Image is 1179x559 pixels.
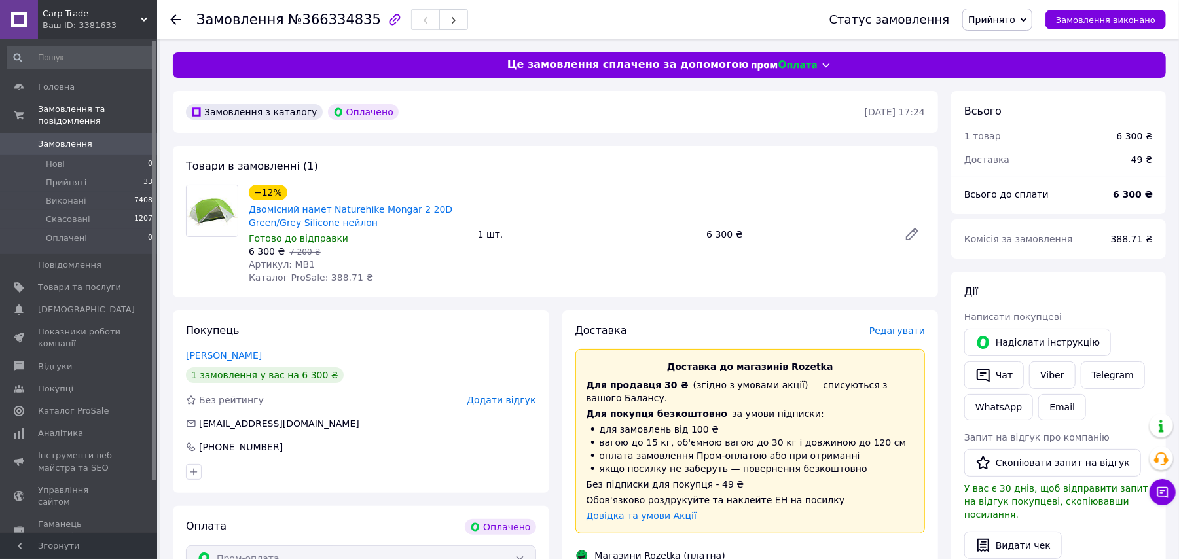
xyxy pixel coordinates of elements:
[249,204,452,228] a: Двомісний намет Naturehike Mongar 2 20D Green/Grey Silicone нейлон
[38,518,121,542] span: Гаманець компанії
[38,326,121,350] span: Показники роботи компанії
[38,103,157,127] span: Замовлення та повідомлення
[507,58,749,73] span: Це замовлення сплачено за допомогою
[38,484,121,508] span: Управління сайтом
[289,247,320,257] span: 7 200 ₴
[46,232,87,244] span: Оплачені
[249,246,285,257] span: 6 300 ₴
[667,361,833,372] span: Доставка до магазинів Rozetka
[865,107,925,117] time: [DATE] 17:24
[575,324,627,336] span: Доставка
[467,395,535,405] span: Додати відгук
[170,13,181,26] div: Повернутися назад
[1056,15,1155,25] span: Замовлення виконано
[186,160,318,172] span: Товари в замовленні (1)
[964,394,1033,420] a: WhatsApp
[148,158,153,170] span: 0
[964,285,978,298] span: Дії
[38,281,121,293] span: Товари та послуги
[38,259,101,271] span: Повідомлення
[1117,130,1153,143] div: 6 300 ₴
[38,450,121,473] span: Інструменти веб-майстра та SEO
[964,532,1062,559] button: Видати чек
[964,312,1062,322] span: Написати покупцеві
[964,154,1009,165] span: Доставка
[587,407,915,420] div: за умови підписки:
[587,449,915,462] li: оплата замовлення Пром-оплатою або при отриманні
[134,195,153,207] span: 7408
[249,185,287,200] div: −12%
[964,483,1148,520] span: У вас є 30 днів, щоб відправити запит на відгук покупцеві, скопіювавши посилання.
[249,272,373,283] span: Каталог ProSale: 388.71 ₴
[465,519,535,535] div: Оплачено
[964,105,1002,117] span: Всього
[143,177,153,189] span: 33
[587,378,915,405] div: (згідно з умовами акції) — списуються з вашого Балансу.
[1150,479,1176,505] button: Чат з покупцем
[964,329,1111,356] button: Надіслати інструкцію
[186,324,240,336] span: Покупець
[1113,189,1153,200] b: 6 300 ₴
[199,395,264,405] span: Без рейтингу
[1045,10,1166,29] button: Замовлення виконано
[964,131,1001,141] span: 1 товар
[1081,361,1145,389] a: Telegram
[587,494,915,507] div: Обов'язково роздрукуйте та наклейте ЕН на посилку
[43,8,141,20] span: Carp Trade
[587,423,915,436] li: для замовлень від 100 ₴
[968,14,1015,25] span: Прийнято
[899,221,925,247] a: Редагувати
[38,383,73,395] span: Покупці
[134,213,153,225] span: 1207
[186,367,344,383] div: 1 замовлення у вас на 6 300 ₴
[869,325,925,336] span: Редагувати
[587,436,915,449] li: вагою до 15 кг, об'ємною вагою до 30 кг і довжиною до 120 см
[46,158,65,170] span: Нові
[328,104,399,120] div: Оплачено
[587,408,728,419] span: Для покупця безкоштовно
[587,380,689,390] span: Для продавця 30 ₴
[964,189,1049,200] span: Всього до сплати
[186,104,323,120] div: Замовлення з каталогу
[38,405,109,417] span: Каталог ProSale
[1029,361,1075,389] a: Viber
[38,304,135,316] span: [DEMOGRAPHIC_DATA]
[1111,234,1153,244] span: 388.71 ₴
[587,462,915,475] li: якщо посилку не заберуть — повернення безкоштовно
[46,195,86,207] span: Виконані
[1123,145,1161,174] div: 49 ₴
[187,185,238,236] img: Двомісний намет Naturehike Mongar 2 20D Green/Grey Silicone нейлон
[196,12,284,27] span: Замовлення
[199,418,359,429] span: [EMAIL_ADDRESS][DOMAIN_NAME]
[829,13,950,26] div: Статус замовлення
[46,213,90,225] span: Скасовані
[43,20,157,31] div: Ваш ID: 3381633
[38,138,92,150] span: Замовлення
[38,427,83,439] span: Аналітика
[46,177,86,189] span: Прийняті
[587,478,915,491] div: Без підписки для покупця - 49 ₴
[473,225,702,243] div: 1 шт.
[38,361,72,372] span: Відгуки
[964,234,1073,244] span: Комісія за замовлення
[249,233,348,243] span: Готово до відправки
[7,46,154,69] input: Пошук
[198,441,284,454] div: [PHONE_NUMBER]
[249,259,315,270] span: Артикул: MB1
[964,432,1110,442] span: Запит на відгук про компанію
[288,12,381,27] span: №366334835
[964,449,1141,477] button: Скопіювати запит на відгук
[587,511,697,521] a: Довідка та умови Акції
[186,350,262,361] a: [PERSON_NAME]
[964,361,1024,389] button: Чат
[701,225,894,243] div: 6 300 ₴
[186,520,227,532] span: Оплата
[38,81,75,93] span: Головна
[1038,394,1086,420] button: Email
[148,232,153,244] span: 0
